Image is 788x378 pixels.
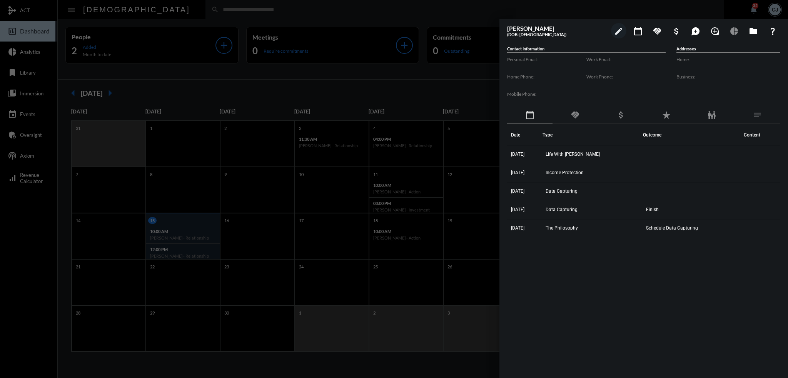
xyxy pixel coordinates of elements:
th: Content [740,124,780,146]
mat-icon: edit [614,27,623,36]
button: Add meeting [630,23,646,38]
button: Add Business [669,23,684,38]
mat-icon: folder [749,27,758,36]
span: [DATE] [511,152,524,157]
button: Add Commitment [649,23,665,38]
span: [DATE] [511,188,524,194]
span: Finish [646,207,659,212]
span: [DATE] [511,170,524,175]
mat-icon: maps_ugc [691,27,700,36]
mat-icon: attach_money [672,27,681,36]
span: [DATE] [511,207,524,212]
label: Business: [676,74,780,80]
th: Type [543,124,643,146]
label: Work Email: [586,57,666,62]
button: edit person [611,23,626,38]
mat-icon: handshake [571,110,580,120]
button: Data Capturing Calculator [726,23,742,38]
mat-icon: question_mark [768,27,777,36]
span: Life With [PERSON_NAME] [546,152,600,157]
h5: Addresses [676,46,780,53]
label: Work Phone: [586,74,666,80]
mat-icon: calendar_today [525,110,534,120]
mat-icon: handshake [653,27,662,36]
label: Home Phone: [507,74,586,80]
th: Date [507,124,543,146]
button: Add Mention [688,23,703,38]
th: Outcome [643,124,740,146]
mat-icon: family_restroom [707,110,716,120]
h3: [PERSON_NAME] [507,25,607,32]
span: Schedule Data Capturing [646,225,698,231]
button: What If? [765,23,780,38]
span: Data Capturing [546,188,578,194]
mat-icon: attach_money [616,110,626,120]
span: Income Protection [546,170,584,175]
mat-icon: pie_chart [730,27,739,36]
label: Personal Email: [507,57,586,62]
label: Mobile Phone: [507,91,586,97]
button: Add Introduction [707,23,723,38]
mat-icon: notes [753,110,762,120]
span: The Philosophy [546,225,578,231]
span: [DATE] [511,225,524,231]
h5: (DOB: [DEMOGRAPHIC_DATA]) [507,32,607,37]
h5: Contact Information [507,46,666,53]
mat-icon: loupe [710,27,720,36]
mat-icon: calendar_today [633,27,643,36]
button: Archives [746,23,761,38]
span: Data Capturing [546,207,578,212]
mat-icon: star_rate [662,110,671,120]
label: Home: [676,57,780,62]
